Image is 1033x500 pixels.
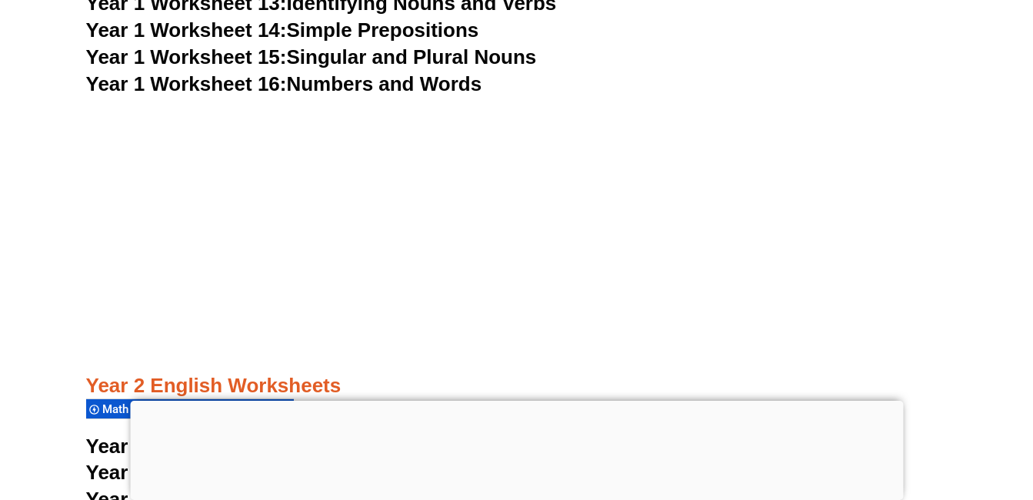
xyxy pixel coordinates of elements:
iframe: Advertisement [86,98,948,320]
a: Year 1 Worksheet 16:Numbers and Words [86,72,482,95]
div: English worksheets [175,398,294,419]
span: Year 1 Worksheet 16: [86,72,287,95]
span: Year 1 Worksheet 15: [86,45,287,68]
h3: Year 2 English Worksheets [86,321,948,398]
span: Math tutoring [102,402,177,416]
a: Year 1 Worksheet 14:Simple Prepositions [86,18,479,42]
span: Year 1 Worksheet 14: [86,18,287,42]
span: Year 2 Comprehension Worksheet 2: [86,461,434,484]
iframe: Chat Widget [777,326,1033,500]
span: Year 2 Comprehension Worksheet 1: [86,435,434,458]
a: Year 1 Worksheet 15:Singular and Plural Nouns [86,45,537,68]
div: Math tutoring [86,398,175,419]
iframe: Advertisement [130,401,903,496]
a: Year 2 Comprehension Worksheet 1: The Lost Dragon Egg [86,435,641,458]
a: Year 2 Comprehension Worksheet 2: The Magical Bakery [86,461,625,484]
